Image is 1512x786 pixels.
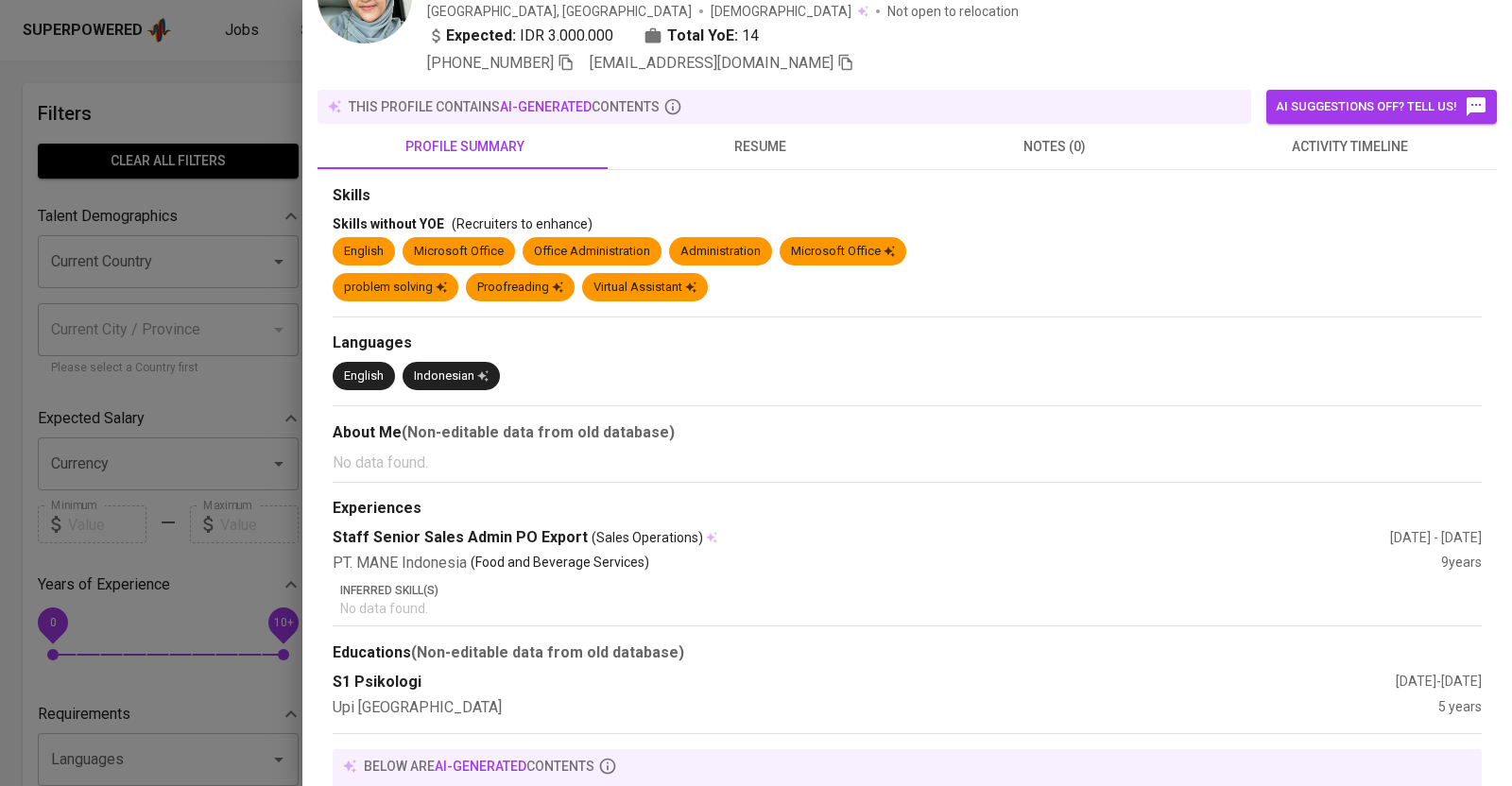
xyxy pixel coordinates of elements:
p: No data found. [340,599,1482,618]
b: Expected: [446,25,516,47]
span: [PHONE_NUMBER] [427,54,554,72]
div: Indonesian [414,367,489,385]
b: Total YoE: [667,25,738,47]
div: Upi [GEOGRAPHIC_DATA] [333,697,1438,719]
span: AI-generated [435,759,526,774]
div: About Me [333,421,1482,444]
div: English [344,367,384,385]
p: (Food and Beverage Services) [471,553,649,574]
div: Educations [333,641,1482,664]
div: English [344,243,384,261]
div: 5 years [1438,697,1482,719]
span: (Recruiters to enhance) [452,216,593,231]
div: Languages [333,333,1482,354]
div: S1 Psikologi [333,672,1396,693]
span: AI suggestions off? Tell us! [1276,95,1487,118]
div: Office Administration [534,243,650,261]
p: No data found. [333,452,1482,474]
span: resume [624,135,896,159]
div: Skills [333,185,1482,207]
span: activity timeline [1213,135,1486,159]
span: Skills without YOE [333,216,444,231]
span: [DATE] - [DATE] [1396,674,1482,689]
span: (Sales Operations) [592,528,703,547]
div: Experiences [333,498,1482,520]
div: IDR 3.000.000 [427,25,613,47]
span: [DEMOGRAPHIC_DATA] [711,2,854,21]
span: [EMAIL_ADDRESS][DOMAIN_NAME] [590,54,833,72]
button: AI suggestions off? Tell us! [1266,90,1497,124]
span: AI-generated [500,99,592,114]
b: (Non-editable data from old database) [402,423,675,441]
div: problem solving [344,279,447,297]
p: Not open to relocation [887,2,1019,21]
div: 9 years [1441,553,1482,574]
div: Microsoft Office [791,243,895,261]
span: profile summary [329,135,601,159]
div: [GEOGRAPHIC_DATA], [GEOGRAPHIC_DATA] [427,2,692,21]
span: 14 [742,25,759,47]
p: Inferred Skill(s) [340,582,1482,599]
div: Staff Senior Sales Admin PO Export [333,527,1390,549]
div: Administration [680,243,761,261]
div: PT. MANE Indonesia [333,553,1441,574]
b: (Non-editable data from old database) [411,643,684,661]
div: Proofreading [477,279,563,297]
span: notes (0) [919,135,1191,159]
p: this profile contains contents [349,97,660,116]
div: [DATE] - [DATE] [1390,528,1482,547]
div: Microsoft Office [414,243,504,261]
p: below are contents [364,757,594,776]
div: Virtual Assistant [593,279,696,297]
